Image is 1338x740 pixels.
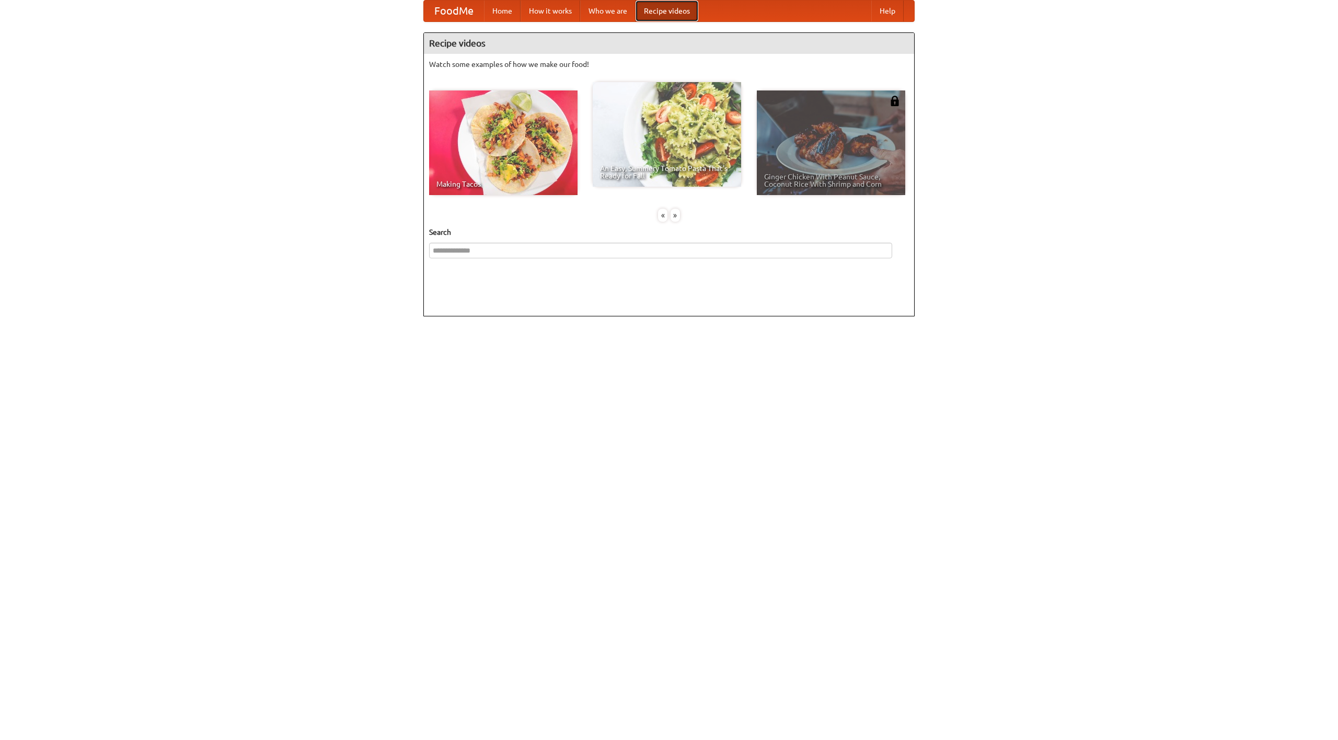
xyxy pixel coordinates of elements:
h5: Search [429,227,909,237]
a: FoodMe [424,1,484,21]
a: Help [871,1,904,21]
a: How it works [521,1,580,21]
p: Watch some examples of how we make our food! [429,59,909,70]
span: An Easy, Summery Tomato Pasta That's Ready for Fall [600,165,734,179]
a: Making Tacos [429,90,578,195]
div: » [671,209,680,222]
a: Home [484,1,521,21]
a: An Easy, Summery Tomato Pasta That's Ready for Fall [593,82,741,187]
img: 483408.png [890,96,900,106]
a: Who we are [580,1,636,21]
a: Recipe videos [636,1,698,21]
h4: Recipe videos [424,33,914,54]
div: « [658,209,667,222]
span: Making Tacos [436,180,570,188]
